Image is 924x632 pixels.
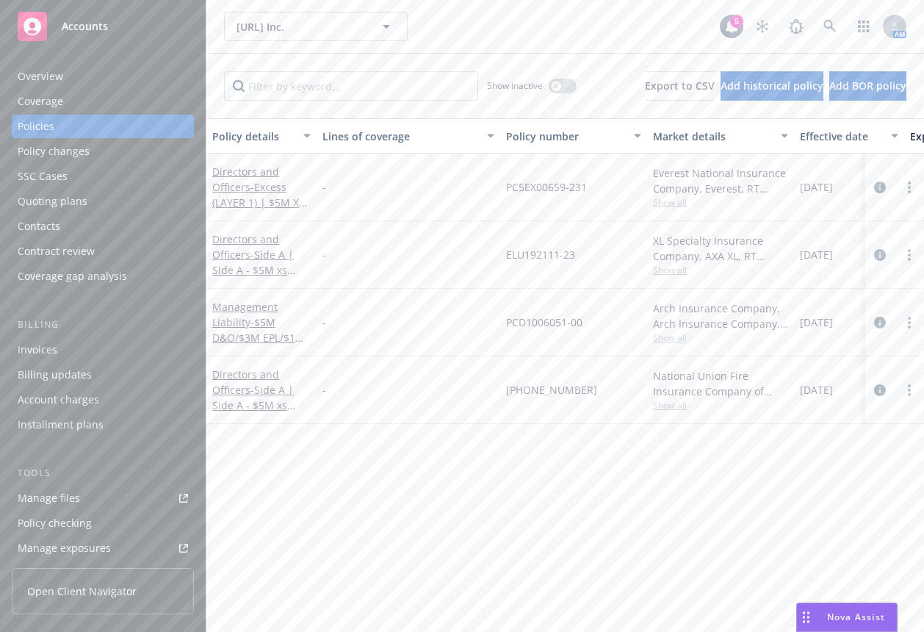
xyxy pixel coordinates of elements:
[487,79,543,92] span: Show inactive
[12,165,194,188] a: SSC Cases
[647,118,794,154] button: Market details
[212,315,305,360] span: - $5M D&O/$3M EPL/$1M Fiduciary
[212,232,294,292] a: Directors and Officers
[800,247,833,262] span: [DATE]
[748,12,777,41] a: Stop snowing
[653,196,788,209] span: Show all
[12,413,194,437] a: Installment plans
[18,240,95,263] div: Contract review
[12,388,194,412] a: Account charges
[653,264,788,276] span: Show all
[206,118,317,154] button: Policy details
[27,583,137,599] span: Open Client Navigator
[506,382,597,398] span: [PHONE_NUMBER]
[506,315,582,330] span: PCD1006051-00
[12,536,194,560] a: Manage exposures
[237,19,364,35] span: [URL] Inc.
[62,21,108,32] span: Accounts
[800,315,833,330] span: [DATE]
[12,215,194,238] a: Contacts
[653,399,788,412] span: Show all
[871,179,889,196] a: circleInformation
[322,247,326,262] span: -
[829,71,906,101] button: Add BOR policy
[212,165,305,225] a: Directors and Officers
[653,233,788,264] div: XL Specialty Insurance Company, AXA XL, RT Specialty Insurance Services, LLC (RSG Specialty, LLC)
[322,382,326,398] span: -
[506,247,575,262] span: ELU192111-23
[12,115,194,138] a: Policies
[815,12,845,41] a: Search
[18,90,63,113] div: Coverage
[18,165,68,188] div: SSC Cases
[871,246,889,264] a: circleInformation
[322,179,326,195] span: -
[322,129,478,144] div: Lines of coverage
[18,190,87,213] div: Quoting plans
[12,466,194,481] div: Tools
[18,413,104,437] div: Installment plans
[317,118,500,154] button: Lines of coverage
[900,179,918,196] a: more
[12,338,194,362] a: Invoices
[800,129,882,144] div: Effective date
[12,65,194,88] a: Overview
[18,388,99,412] div: Account charges
[829,79,906,93] span: Add BOR policy
[500,118,647,154] button: Policy number
[721,79,823,93] span: Add historical policy
[12,90,194,113] a: Coverage
[653,129,772,144] div: Market details
[18,215,60,238] div: Contacts
[212,300,305,360] a: Management Liability
[18,140,90,163] div: Policy changes
[796,603,898,632] button: Nova Assist
[212,248,295,292] span: - Side A | Side A - $5M xs $15M
[645,79,715,93] span: Export to CSV
[506,179,587,195] span: PC5EX00659-231
[18,338,57,362] div: Invoices
[12,240,194,263] a: Contract review
[212,367,294,428] a: Directors and Officers
[849,12,878,41] a: Switch app
[794,118,904,154] button: Effective date
[871,314,889,331] a: circleInformation
[800,382,833,398] span: [DATE]
[653,368,788,399] div: National Union Fire Insurance Company of [GEOGRAPHIC_DATA], [GEOGRAPHIC_DATA], AIG, RT Specialty ...
[18,486,80,510] div: Manage files
[506,129,625,144] div: Policy number
[800,179,833,195] span: [DATE]
[12,486,194,510] a: Manage files
[900,246,918,264] a: more
[782,12,811,41] a: Report a Bug
[18,115,54,138] div: Policies
[827,611,885,623] span: Nova Assist
[12,6,194,47] a: Accounts
[224,71,478,101] input: Filter by keyword...
[12,511,194,535] a: Policy checking
[212,180,307,225] span: - Excess (LAYER 1) | $5M XS $5M D&O
[18,511,92,535] div: Policy checking
[224,12,408,41] button: [URL] Inc.
[871,381,889,399] a: circleInformation
[212,129,295,144] div: Policy details
[12,140,194,163] a: Policy changes
[18,536,111,560] div: Manage exposures
[18,363,92,387] div: Billing updates
[12,363,194,387] a: Billing updates
[12,265,194,288] a: Coverage gap analysis
[900,381,918,399] a: more
[653,331,788,344] span: Show all
[653,301,788,331] div: Arch Insurance Company, Arch Insurance Company, RT Specialty Insurance Services, LLC (RSG Special...
[721,71,823,101] button: Add historical policy
[900,314,918,331] a: more
[797,603,815,631] div: Drag to move
[12,317,194,332] div: Billing
[212,383,295,428] span: - Side A | Side A - $5M xs $10M
[12,190,194,213] a: Quoting plans
[653,165,788,196] div: Everest National Insurance Company, Everest, RT Specialty Insurance Services, LLC (RSG Specialty,...
[322,315,326,330] span: -
[18,265,127,288] div: Coverage gap analysis
[730,15,743,28] div: 5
